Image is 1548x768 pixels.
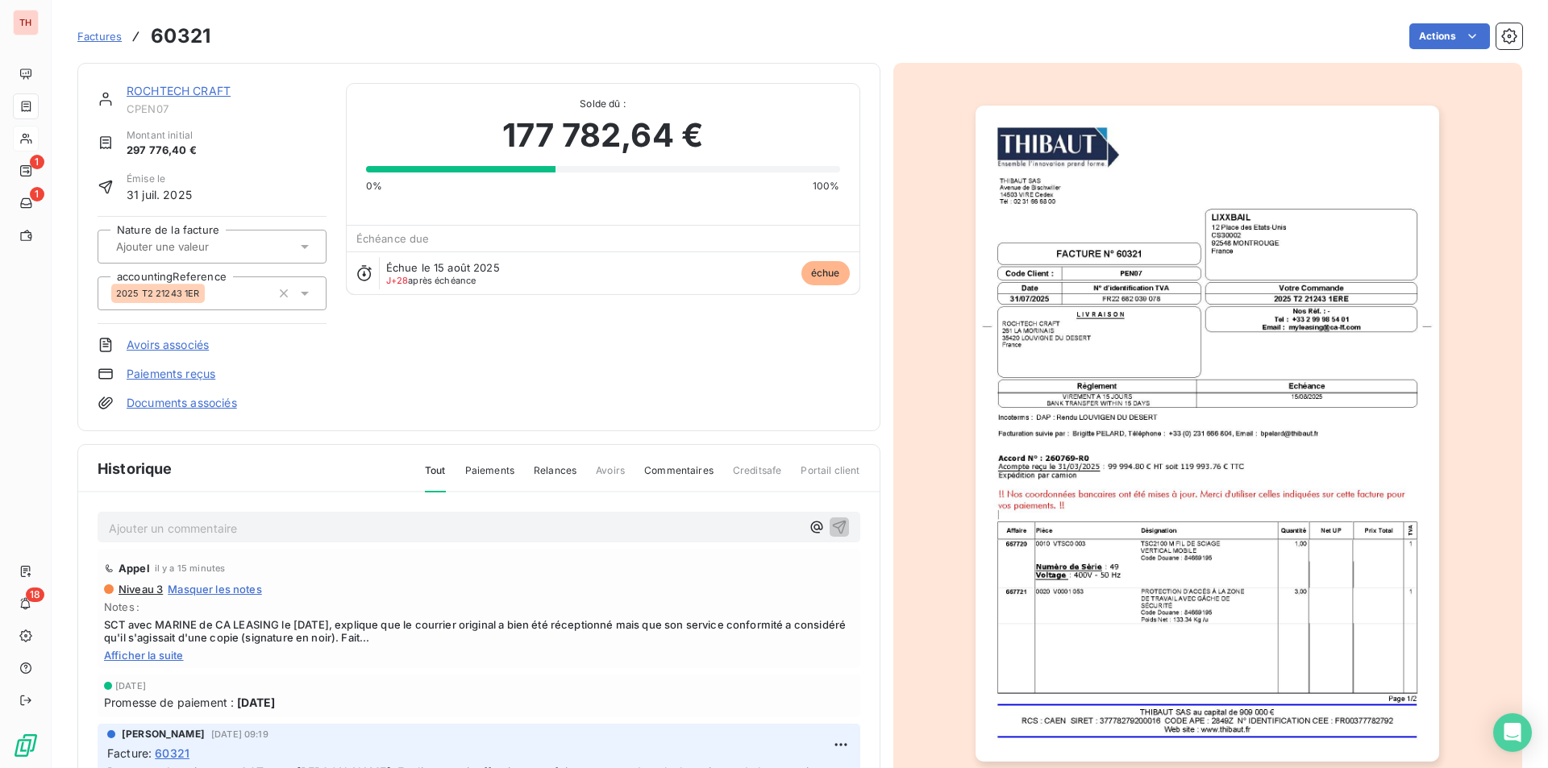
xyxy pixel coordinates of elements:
[104,618,854,644] span: SCT avec MARINE de CA LEASING le [DATE], explique que le courrier original a bien été réceptionné...
[465,463,514,491] span: Paiements
[813,179,840,193] span: 100%
[534,463,576,491] span: Relances
[1409,23,1490,49] button: Actions
[127,395,237,411] a: Documents associés
[107,745,152,762] span: Facture :
[127,172,192,186] span: Émise le
[30,187,44,201] span: 1
[116,289,200,298] span: 2025 T2 21243 1ER
[366,179,382,193] span: 0%
[26,587,44,602] span: 18
[386,275,409,286] span: J+28
[104,600,854,613] span: Notes :
[644,463,714,491] span: Commentaires
[356,232,430,245] span: Échéance due
[30,155,44,169] span: 1
[77,30,122,43] span: Factures
[98,458,173,479] span: Historique
[127,366,215,382] a: Paiements reçus
[366,97,840,111] span: Solde dû :
[237,694,275,711] span: [DATE]
[168,583,262,596] span: Masquer les notes
[104,649,854,662] span: Afficher la suite
[155,745,189,762] span: 60321
[114,239,277,254] input: Ajouter une valeur
[127,84,231,98] a: ROCHTECH CRAFT
[425,463,446,492] span: Tout
[119,562,150,575] span: Appel
[976,106,1439,762] img: invoice_thumbnail
[1493,713,1532,752] div: Open Intercom Messenger
[127,128,197,143] span: Montant initial
[151,22,210,51] h3: 60321
[801,463,859,491] span: Portail client
[155,563,226,573] span: il y a 15 minutes
[733,463,782,491] span: Creditsafe
[127,186,192,203] span: 31 juil. 2025
[115,681,146,691] span: [DATE]
[127,337,209,353] a: Avoirs associés
[801,261,850,285] span: échue
[13,733,39,758] img: Logo LeanPay
[596,463,625,491] span: Avoirs
[127,102,327,115] span: CPEN07
[122,727,205,741] span: [PERSON_NAME]
[104,694,234,711] span: Promesse de paiement :
[502,111,703,160] span: 177 782,64 €
[77,28,122,44] a: Factures
[13,10,39,35] div: TH
[211,729,268,739] span: [DATE] 09:19
[117,583,163,596] span: Niveau 3
[386,261,500,274] span: Échue le 15 août 2025
[386,276,476,285] span: après échéance
[127,143,197,159] span: 297 776,40 €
